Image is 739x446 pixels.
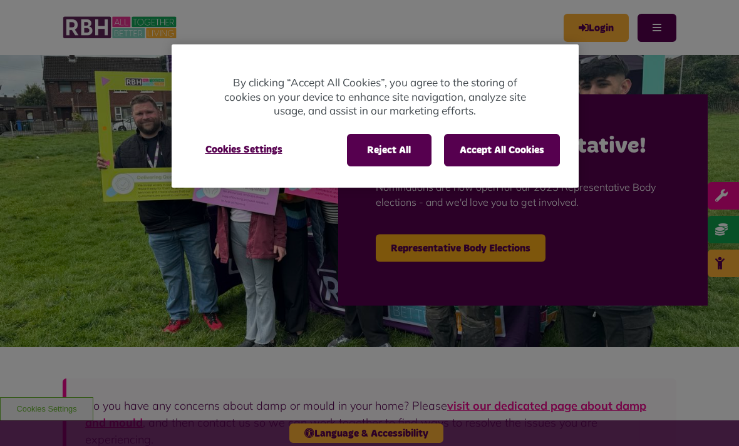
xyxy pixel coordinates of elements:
button: Reject All [347,134,432,166]
button: Accept All Cookies [444,134,560,166]
p: By clicking “Accept All Cookies”, you agree to the storing of cookies on your device to enhance s... [222,76,529,118]
button: Cookies Settings [190,134,297,165]
div: Cookie banner [172,44,579,188]
div: Privacy [172,44,579,188]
